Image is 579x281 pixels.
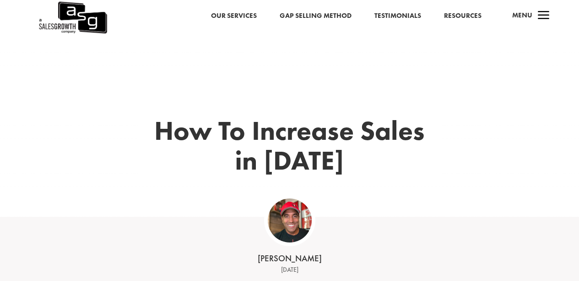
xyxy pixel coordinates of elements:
[374,10,421,22] a: Testimonials
[280,10,352,22] a: Gap Selling Method
[268,198,312,242] img: ASG Co_alternate lockup (1)
[444,10,482,22] a: Resources
[139,116,441,180] h1: How To Increase Sales in [DATE]
[211,10,257,22] a: Our Services
[148,253,432,265] div: [PERSON_NAME]
[535,7,553,25] span: a
[512,11,532,20] span: Menu
[148,264,432,275] div: [DATE]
